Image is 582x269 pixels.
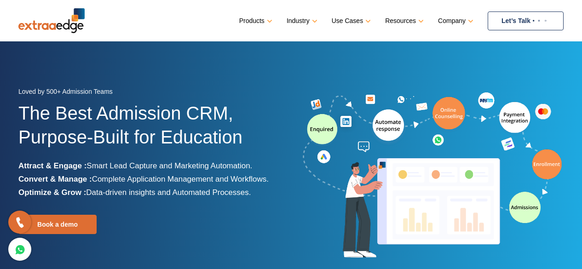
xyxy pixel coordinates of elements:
[18,161,86,170] b: Attract & Engage :
[287,14,316,28] a: Industry
[18,85,284,101] div: Loved by 500+ Admission Teams
[18,101,284,159] h1: The Best Admission CRM, Purpose-Built for Education
[239,14,271,28] a: Products
[488,11,564,30] a: Let’s Talk
[18,188,86,197] b: Optimize & Grow :
[18,175,92,183] b: Convert & Manage :
[385,14,422,28] a: Resources
[301,90,564,262] img: admission-software-home-page-header
[18,215,97,234] a: Book a demo
[332,14,369,28] a: Use Cases
[92,175,269,183] span: Complete Application Management and Workflows.
[438,14,472,28] a: Company
[86,188,251,197] span: Data-driven insights and Automated Processes.
[86,161,252,170] span: Smart Lead Capture and Marketing Automation.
